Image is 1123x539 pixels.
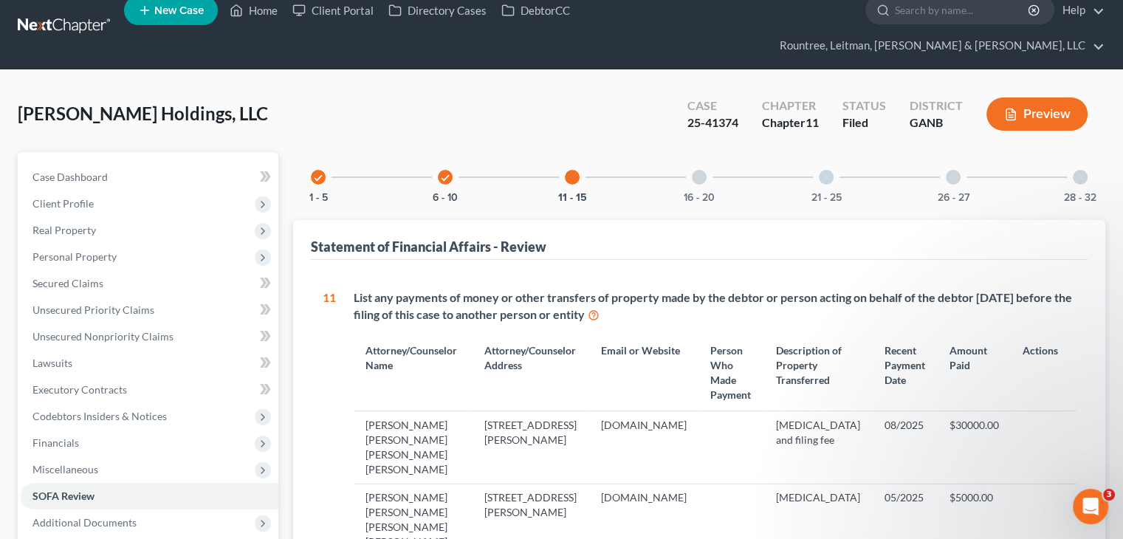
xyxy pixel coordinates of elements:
button: 26 - 27 [938,193,969,203]
i: check [313,173,323,183]
th: Actions [1011,334,1076,411]
th: Recent Payment Date [873,334,938,411]
td: 08/2025 [873,411,938,484]
span: [PERSON_NAME] Holdings, LLC [18,103,268,124]
div: List any payments of money or other transfers of property made by the debtor or person acting on ... [354,289,1076,323]
button: 16 - 20 [684,193,715,203]
span: Real Property [32,224,96,236]
td: $30000.00 [938,411,1011,484]
a: Unsecured Nonpriority Claims [21,323,278,350]
div: Chapter [762,114,819,131]
a: Lawsuits [21,350,278,377]
span: 11 [806,115,819,129]
td: [MEDICAL_DATA] and filing fee [763,411,872,484]
th: Amount Paid [938,334,1011,411]
span: Case Dashboard [32,171,108,183]
th: Email or Website [589,334,698,411]
th: Description of Property Transferred [763,334,872,411]
i: check [440,173,450,183]
td: [DOMAIN_NAME] [589,411,698,484]
button: 21 - 25 [811,193,842,203]
span: Personal Property [32,250,117,263]
button: 6 - 10 [433,193,458,203]
button: 11 - 15 [558,193,587,203]
th: Attorney/Counselor Name [354,334,472,411]
td: [STREET_ADDRESS][PERSON_NAME] [472,411,588,484]
div: GANB [910,114,963,131]
a: SOFA Review [21,483,278,509]
a: Case Dashboard [21,164,278,190]
div: Chapter [762,97,819,114]
div: 25-41374 [687,114,738,131]
iframe: Intercom live chat [1073,489,1108,524]
div: Statement of Financial Affairs - Review [311,238,546,255]
button: Preview [986,97,1088,131]
span: Codebtors Insiders & Notices [32,410,167,422]
div: District [910,97,963,114]
div: Status [842,97,886,114]
span: New Case [154,5,204,16]
th: Attorney/Counselor Address [472,334,588,411]
span: Unsecured Nonpriority Claims [32,330,174,343]
button: 1 - 5 [309,193,328,203]
a: Secured Claims [21,270,278,297]
span: Additional Documents [32,516,137,529]
span: Lawsuits [32,357,72,369]
span: Executory Contracts [32,383,127,396]
a: Unsecured Priority Claims [21,297,278,323]
th: Person Who Made Payment [698,334,764,411]
span: Miscellaneous [32,463,98,476]
span: Financials [32,436,79,449]
span: SOFA Review [32,490,95,502]
span: Unsecured Priority Claims [32,303,154,316]
td: [PERSON_NAME] [PERSON_NAME] [PERSON_NAME] [PERSON_NAME] [354,411,472,484]
a: Rountree, Leitman, [PERSON_NAME] & [PERSON_NAME], LLC [772,32,1105,59]
div: Filed [842,114,886,131]
span: 3 [1103,489,1115,501]
div: Case [687,97,738,114]
button: 28 - 32 [1064,193,1096,203]
span: Client Profile [32,197,94,210]
span: Secured Claims [32,277,103,289]
a: Executory Contracts [21,377,278,403]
